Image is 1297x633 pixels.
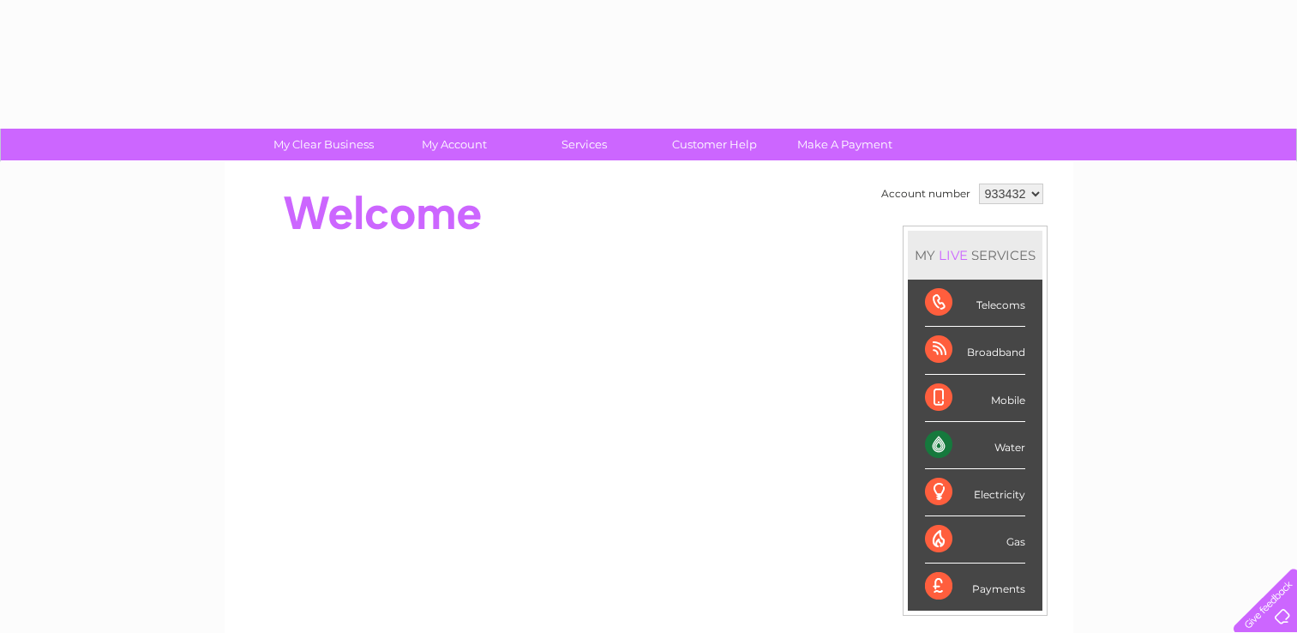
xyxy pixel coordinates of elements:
[908,231,1042,280] div: MY SERVICES
[935,247,971,263] div: LIVE
[644,129,785,160] a: Customer Help
[925,469,1025,516] div: Electricity
[925,375,1025,422] div: Mobile
[383,129,525,160] a: My Account
[877,179,975,208] td: Account number
[925,516,1025,564] div: Gas
[925,564,1025,610] div: Payments
[513,129,655,160] a: Services
[925,327,1025,374] div: Broadband
[925,280,1025,327] div: Telecoms
[253,129,394,160] a: My Clear Business
[774,129,916,160] a: Make A Payment
[925,422,1025,469] div: Water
